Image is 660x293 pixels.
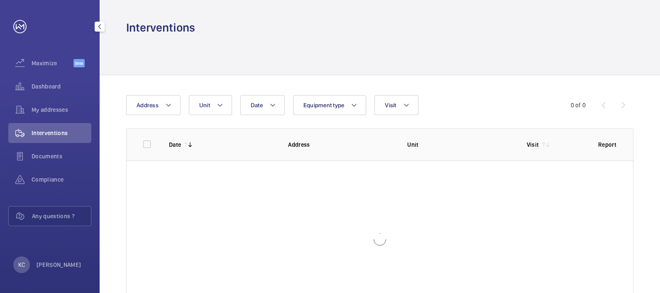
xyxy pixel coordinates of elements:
span: Maximize [32,59,73,67]
span: Dashboard [32,82,91,91]
span: Visit [385,102,396,108]
p: Visit [527,140,539,149]
span: Beta [73,59,85,67]
p: Unit [407,140,513,149]
span: Unit [199,102,210,108]
span: Address [137,102,159,108]
div: 0 of 0 [571,101,586,109]
button: Equipment type [293,95,367,115]
span: Documents [32,152,91,160]
span: Any questions ? [32,212,91,220]
span: Compliance [32,175,91,184]
button: Unit [189,95,232,115]
p: Address [288,140,394,149]
span: My addresses [32,106,91,114]
span: Interventions [32,129,91,137]
p: KC [18,261,25,269]
p: Date [169,140,181,149]
button: Date [240,95,285,115]
h1: Interventions [126,20,195,35]
span: Equipment type [303,102,345,108]
p: [PERSON_NAME] [37,261,81,269]
button: Visit [374,95,418,115]
p: Report [598,140,616,149]
span: Date [251,102,263,108]
button: Address [126,95,181,115]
